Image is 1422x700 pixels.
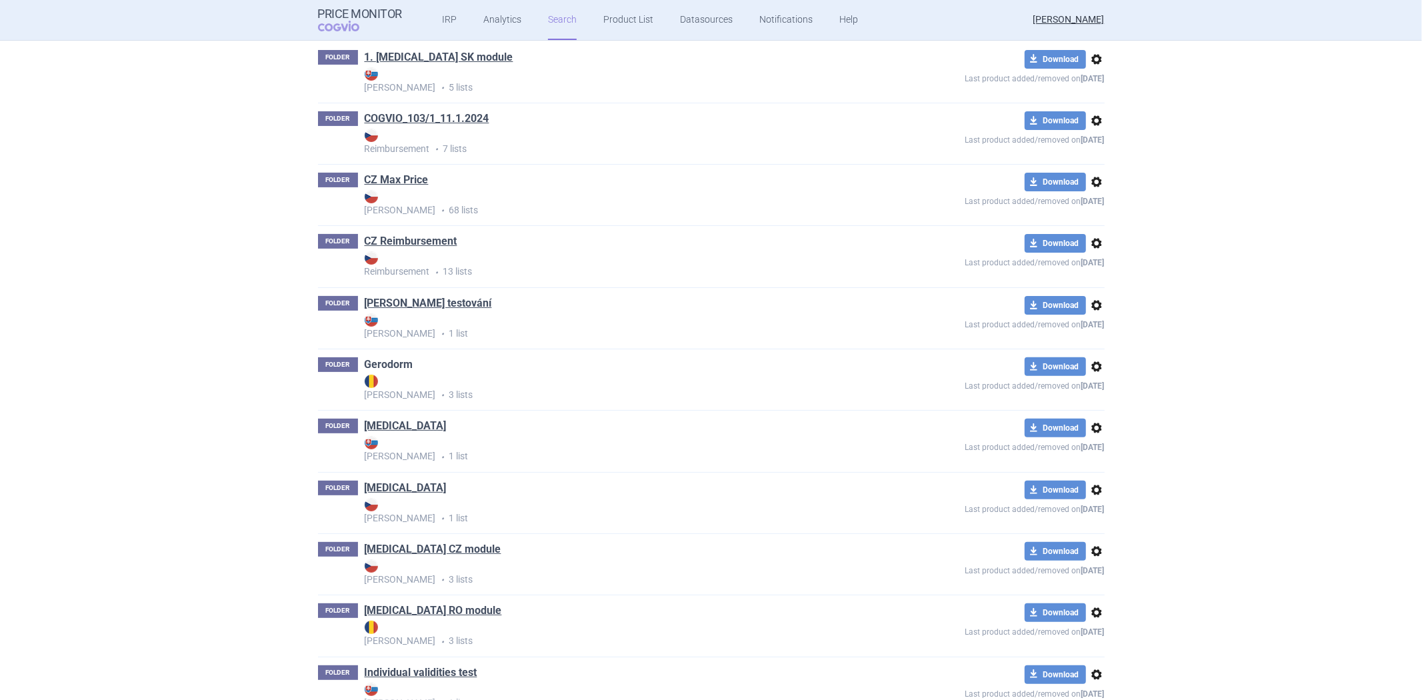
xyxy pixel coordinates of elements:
h1: CZ Max Price [365,173,429,190]
h1: 1. Humira SK module [365,50,513,67]
img: CZ [365,190,378,203]
button: Download [1025,542,1086,561]
strong: [DATE] [1081,74,1105,83]
h1: Gerodorm [365,357,413,375]
a: CZ Max Price [365,173,429,187]
img: CZ [365,129,378,142]
button: Download [1025,481,1086,499]
img: RO [365,621,378,634]
strong: Reimbursement [365,129,869,154]
strong: [PERSON_NAME] [365,313,869,339]
img: SK [365,67,378,81]
strong: [PERSON_NAME] [365,621,869,646]
i: • [430,143,443,156]
img: SK [365,683,378,696]
p: Last product added/removed on [869,191,1105,208]
p: FOLDER [318,234,358,249]
p: 68 lists [365,190,869,217]
strong: [PERSON_NAME] [365,498,869,523]
i: • [436,204,449,217]
i: • [436,81,449,95]
a: Gerodorm [365,357,413,372]
a: [MEDICAL_DATA] RO module [365,603,502,618]
img: CZ [365,251,378,265]
i: • [436,573,449,587]
strong: [PERSON_NAME] [365,436,869,461]
button: Download [1025,665,1086,684]
h1: Humira [365,481,447,498]
i: • [436,327,449,341]
button: Download [1025,234,1086,253]
strong: [DATE] [1081,135,1105,145]
strong: [DATE] [1081,566,1105,575]
h1: COGVIO_103/1_11.1.2024 [365,111,489,129]
img: CZ [365,559,378,573]
strong: [DATE] [1081,627,1105,637]
strong: [DATE] [1081,320,1105,329]
p: FOLDER [318,173,358,187]
strong: Price Monitor [318,7,403,21]
button: Download [1025,111,1086,130]
button: Download [1025,603,1086,622]
p: Last product added/removed on [869,315,1105,331]
h1: Humira CZ module [365,542,501,559]
p: Last product added/removed on [869,437,1105,454]
p: 3 lists [365,559,869,587]
a: [MEDICAL_DATA] CZ module [365,542,501,557]
p: Last product added/removed on [869,130,1105,147]
button: Download [1025,419,1086,437]
p: Last product added/removed on [869,253,1105,269]
strong: Reimbursement [365,251,869,277]
a: Individual validities test [365,665,477,680]
button: Download [1025,173,1086,191]
p: 3 lists [365,621,869,648]
strong: [DATE] [1081,258,1105,267]
button: Download [1025,50,1086,69]
strong: [DATE] [1081,381,1105,391]
p: Last product added/removed on [869,69,1105,85]
img: SK [365,436,378,449]
p: FOLDER [318,296,358,311]
p: FOLDER [318,481,358,495]
p: 1 list [365,498,869,525]
a: [MEDICAL_DATA] [365,419,447,433]
p: Last product added/removed on [869,376,1105,393]
strong: [DATE] [1081,443,1105,452]
strong: [PERSON_NAME] [365,67,869,93]
h1: CZ Reimbursement [365,234,457,251]
p: 1 list [365,313,869,341]
p: 7 lists [365,129,869,156]
h1: Humira [365,419,447,436]
h1: Eli testování [365,296,492,313]
h1: Individual validities test [365,665,477,683]
p: 13 lists [365,251,869,279]
i: • [430,266,443,279]
p: 3 lists [365,375,869,402]
a: COGVIO_103/1_11.1.2024 [365,111,489,126]
strong: [DATE] [1081,505,1105,514]
img: SK [365,313,378,327]
i: • [436,451,449,464]
img: RO [365,375,378,388]
p: Last product added/removed on [869,622,1105,639]
p: Last product added/removed on [869,499,1105,516]
p: Last product added/removed on [869,561,1105,577]
p: FOLDER [318,50,358,65]
a: 1. [MEDICAL_DATA] SK module [365,50,513,65]
p: FOLDER [318,419,358,433]
i: • [436,635,449,649]
button: Download [1025,296,1086,315]
p: 5 lists [365,67,869,95]
img: CZ [365,498,378,511]
p: FOLDER [318,542,358,557]
p: 1 list [365,436,869,463]
p: FOLDER [318,357,358,372]
i: • [436,512,449,525]
p: FOLDER [318,111,358,126]
h1: Humira RO module [365,603,502,621]
strong: [PERSON_NAME] [365,190,869,215]
p: FOLDER [318,603,358,618]
a: [PERSON_NAME] testování [365,296,492,311]
strong: [PERSON_NAME] [365,375,869,400]
strong: [DATE] [1081,689,1105,699]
